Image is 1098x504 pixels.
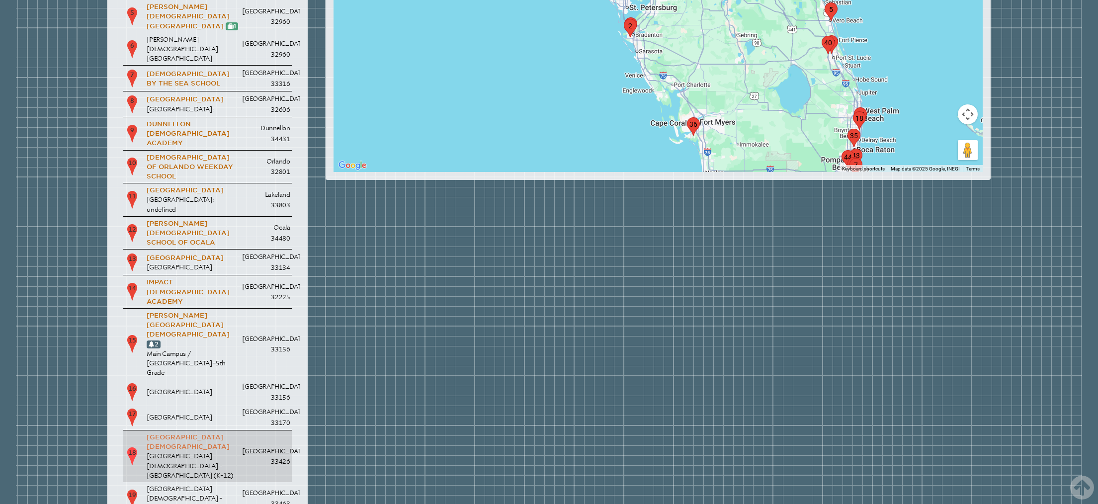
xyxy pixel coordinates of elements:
p: 13 [125,252,139,272]
p: Dunnellon 34431 [242,123,290,144]
p: [GEOGRAPHIC_DATA] 32960 [242,6,290,27]
p: [GEOGRAPHIC_DATA] [147,413,238,422]
p: Main Campus / [GEOGRAPHIC_DATA]–5th Grade [147,349,238,378]
p: 16 [125,382,139,402]
button: Map camera controls [958,104,978,124]
span: Map data ©2025 Google, INEGI [891,166,960,171]
p: [GEOGRAPHIC_DATA] 33134 [242,252,290,273]
a: Open this area in Google Maps (opens a new window) [336,159,369,172]
a: [GEOGRAPHIC_DATA][DEMOGRAPHIC_DATA] [147,433,230,450]
p: 9 [125,124,139,144]
button: Keyboard shortcuts [842,166,885,172]
a: [PERSON_NAME][DEMOGRAPHIC_DATA][GEOGRAPHIC_DATA] [147,3,230,29]
p: [GEOGRAPHIC_DATA] 32225 [242,281,290,303]
p: 7 [125,69,139,88]
p: 11 [125,190,139,210]
p: [GEOGRAPHIC_DATA] 33426 [242,446,290,467]
a: [GEOGRAPHIC_DATA] [147,254,224,261]
div: marker7 [849,158,862,176]
div: marker36 [687,117,700,136]
p: 6 [125,39,139,59]
p: 8 [125,94,139,114]
a: Dunnellon [DEMOGRAPHIC_DATA] Academy [147,120,230,147]
div: marker3 [624,17,637,36]
button: Drag Pegman onto the map to open Street View [958,140,978,160]
p: [PERSON_NAME][DEMOGRAPHIC_DATA][GEOGRAPHIC_DATA] [147,35,238,64]
a: [GEOGRAPHIC_DATA] [147,95,224,103]
p: 15 [125,334,139,354]
p: [GEOGRAPHIC_DATA]: undefined [147,195,238,214]
p: [GEOGRAPHIC_DATA] [147,387,238,397]
div: marker38 [854,107,867,126]
div: marker18 [853,111,866,130]
p: 18 [125,446,139,466]
p: 5 [125,6,139,26]
div: marker43 [849,149,862,167]
div: marker2 [624,19,637,37]
p: [GEOGRAPHIC_DATA] 33156 [242,381,290,403]
p: Lakeland 33803 [242,189,290,211]
div: marker1 [847,157,860,175]
p: 14 [125,282,139,302]
div: marker44 [842,150,854,168]
p: [GEOGRAPHIC_DATA] 32606 [242,93,290,115]
a: [DEMOGRAPHIC_DATA] By the Sea School [147,70,230,87]
p: [GEOGRAPHIC_DATA] 32960 [242,38,290,60]
p: Ocala 34480 [242,222,290,244]
a: 2 [149,340,159,348]
p: 12 [125,223,139,243]
div: marker5 [825,2,838,21]
p: Orlando 32801 [242,156,290,177]
p: [GEOGRAPHIC_DATA]: [147,104,238,114]
p: [GEOGRAPHIC_DATA] 33156 [242,334,290,355]
a: [GEOGRAPHIC_DATA] [147,186,224,194]
a: Terms (opens in new tab) [966,166,980,171]
div: marker40 [822,36,835,54]
a: Impact [DEMOGRAPHIC_DATA] Academy [147,278,230,305]
p: [GEOGRAPHIC_DATA][DEMOGRAPHIC_DATA] - [GEOGRAPHIC_DATA] (K-12) [147,451,238,480]
div: marker37 [825,35,838,54]
p: [GEOGRAPHIC_DATA] 33316 [242,68,290,89]
p: [GEOGRAPHIC_DATA] [147,262,238,272]
a: [PERSON_NAME][DEMOGRAPHIC_DATA] School of Ocala [147,220,230,246]
a: 1 [228,22,236,30]
div: marker35 [847,129,860,147]
a: [PERSON_NAME][GEOGRAPHIC_DATA][DEMOGRAPHIC_DATA] [147,312,230,338]
a: [DEMOGRAPHIC_DATA] of Orlando Weekday School [147,154,233,180]
p: [GEOGRAPHIC_DATA] 33170 [242,407,290,428]
img: Google [336,159,369,172]
p: 17 [125,408,139,427]
p: 10 [125,157,139,176]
